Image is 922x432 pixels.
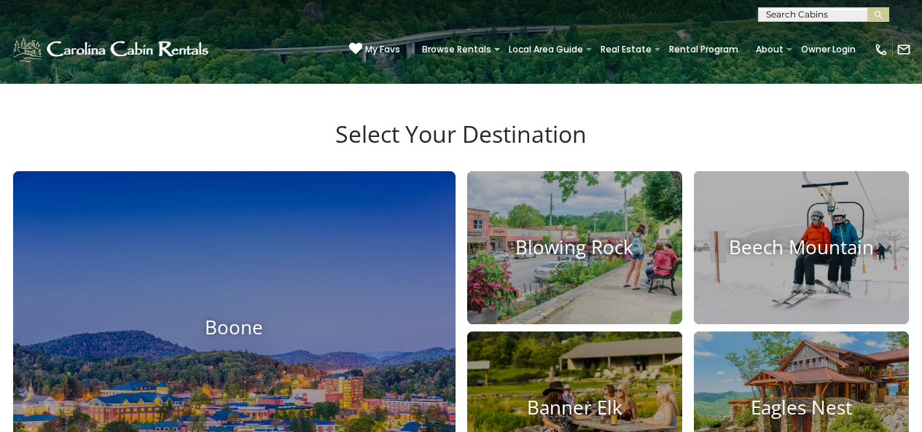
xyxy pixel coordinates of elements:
a: Blowing Rock [467,171,682,324]
a: Owner Login [794,39,863,60]
h4: Beech Mountain [694,236,909,259]
a: About [749,39,791,60]
a: Local Area Guide [501,39,590,60]
a: My Favs [349,42,400,57]
h4: Eagles Nest [694,396,909,419]
img: mail-regular-white.png [896,42,911,57]
h4: Blowing Rock [467,236,682,259]
h4: Boone [13,316,456,339]
span: My Favs [365,43,400,56]
a: Browse Rentals [415,39,499,60]
a: Rental Program [662,39,746,60]
h4: Banner Elk [467,396,682,419]
a: Real Estate [593,39,659,60]
img: White-1-1-2.png [11,35,213,64]
img: phone-regular-white.png [874,42,888,57]
a: Beech Mountain [694,171,909,324]
h3: Select Your Destination [11,120,911,171]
